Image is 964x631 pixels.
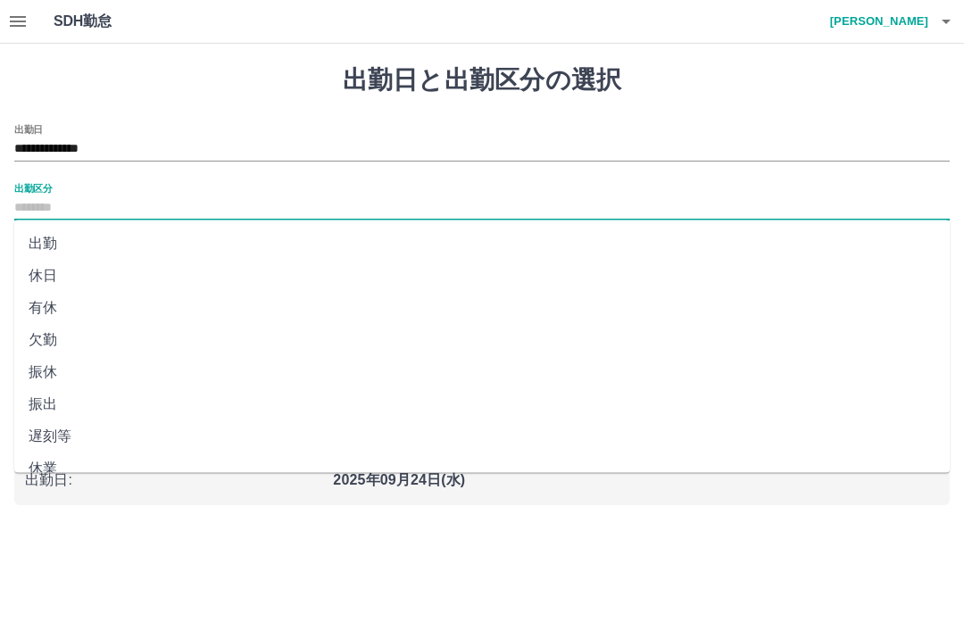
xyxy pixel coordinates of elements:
[14,122,43,136] label: 出勤日
[14,420,950,452] li: 遅刻等
[14,388,950,420] li: 振出
[14,452,950,485] li: 休業
[14,292,950,324] li: 有休
[14,260,950,292] li: 休日
[14,228,950,260] li: 出勤
[14,181,52,195] label: 出勤区分
[14,324,950,356] li: 欠勤
[333,472,465,487] b: 2025年09月24日(水)
[14,65,950,95] h1: 出勤日と出勤区分の選択
[25,469,322,491] p: 出勤日 :
[14,356,950,388] li: 振休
